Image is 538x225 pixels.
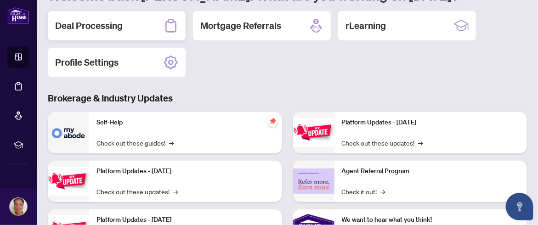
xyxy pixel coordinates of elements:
h2: Deal Processing [55,19,123,32]
a: Check out these guides!→ [96,138,174,148]
p: Agent Referral Program [342,166,520,176]
img: Self-Help [48,112,89,153]
img: Platform Updates - September 16, 2025 [48,167,89,196]
img: Profile Icon [10,198,27,215]
span: → [381,186,385,197]
img: Platform Updates - June 23, 2025 [293,118,334,147]
span: → [173,186,178,197]
p: Platform Updates - [DATE] [96,166,275,176]
p: Platform Updates - [DATE] [342,118,520,128]
img: Agent Referral Program [293,169,334,194]
p: Self-Help [96,118,275,128]
p: We want to hear what you think! [342,215,520,225]
h2: rLearning [345,19,386,32]
h2: Mortgage Referrals [200,19,281,32]
h3: Brokerage & Industry Updates [48,92,527,105]
a: Check out these updates!→ [342,138,423,148]
img: logo [7,7,29,24]
span: → [419,138,423,148]
button: Open asap [506,193,533,220]
a: Check it out!→ [342,186,385,197]
p: Platform Updates - [DATE] [96,215,275,225]
h2: Profile Settings [55,56,119,69]
a: Check out these updates!→ [96,186,178,197]
span: → [169,138,174,148]
span: pushpin [267,116,278,127]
